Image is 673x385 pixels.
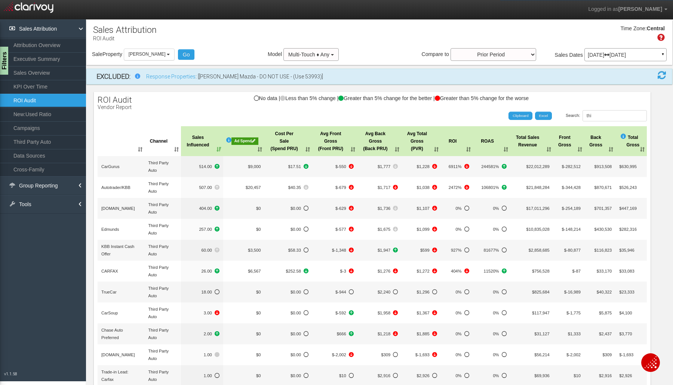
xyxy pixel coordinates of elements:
span: $2,437 [599,332,612,336]
span: KBB Instant Cash Offer [101,244,134,256]
span: $-2,002 [566,353,581,357]
span: No Data to compare [316,288,354,296]
span: $-344,428 [562,185,581,190]
span: +2448% [477,267,507,275]
span: $33,170 [597,269,612,273]
div: Central [647,25,665,32]
span: Third Party Auto [148,161,169,173]
span: +2.00 [185,267,219,275]
span: No Data to compare% [445,309,469,317]
span: $-16,989 [564,290,581,294]
th: Cost Per Sale (Spend PRU): activate to sort column ascending [264,126,312,156]
span: Third Party Auto [148,307,169,319]
th: Avg BackGross (Back PRU): activate to sort column ascending [357,126,402,156]
span: No Data to compare% [445,372,469,379]
span: $21,848,284 [526,185,549,190]
span: -879 [316,246,354,254]
div: No data | Less than 5% change | Greater than 5% change for the better | Greater than 5% change fo... [94,96,651,108]
span: ROI Audit [98,95,132,105]
span: $309 [602,353,612,357]
span: No Data to compare% [445,246,469,254]
span: $117,947 [532,311,550,315]
button: [PERSON_NAME] [124,49,175,60]
span: -1794 [405,351,437,358]
span: Third Party Auto [148,349,169,361]
span: -77 [361,226,398,233]
span: +14.00 [185,226,219,233]
span: Chase Auto Preferred [101,328,123,340]
span: Third Party Auto [148,202,169,214]
span: $4,100 [619,311,632,315]
span: $-254,189 [562,206,581,211]
span: $2,926 [619,373,632,378]
input: Search: [583,110,647,121]
span: -530 [316,184,354,191]
span: No Data to compare [405,288,437,296]
span: +2.00 [185,246,219,254]
a: ▼ [660,50,666,62]
th: ROAS: activate to sort column ascending [473,126,510,156]
span: +39409% [477,163,507,170]
span: Third Party Auto [148,370,169,382]
span: Third Party Auto [148,286,169,298]
span: $2,858,685 [529,248,550,252]
span: $0 [256,290,261,294]
th: To enable cost entry interface, select a single property and a single month" data-trigger="hover"... [223,126,265,156]
span: $10,835,028 [526,227,549,232]
th: <i style="position:absolute;font-size:14px;z-index:100;color:#2f9fe0" tooltip="" data-toggle="pop... [615,126,646,156]
h1: Sales Attribution [93,25,157,35]
span: -81 [361,163,398,170]
span: +18.00 [185,184,219,191]
span: No Data to compare [268,372,308,379]
span: No Data to compare [316,372,354,379]
span: No Data to compare [268,330,308,338]
span: No Data to compare [361,288,398,296]
span: $-1,693 [619,353,633,357]
span: $825,684 [532,290,550,294]
span: $35,946 [619,248,634,252]
span: Edmunds [101,227,119,232]
span: Third Party Auto [148,244,169,256]
span: $447,169 [619,206,637,211]
th: Avg TotalGross (PVR): activate to sort column ascending [402,126,441,156]
span: -2012% [445,163,469,170]
span: -544 [405,267,437,275]
span: TrueCar [101,290,117,294]
span: -5.00 [185,309,219,317]
span: $17,011,296 [526,206,549,211]
span: Dates [569,52,583,58]
span: $1,333 [568,332,581,336]
th: Channel: activate to sort column ascending [145,126,181,156]
span: Total Gross [627,134,640,149]
span: No Data to compare% [445,288,469,296]
span: CarSoup [101,311,118,315]
span: $-148,214 [562,227,581,232]
span: -505 [405,205,437,212]
span: -160% [445,267,469,275]
span: Third Party Auto [148,328,169,340]
span: No Data to compare% [477,351,507,358]
span: $69,936 [534,373,549,378]
p: Vendor Report [98,105,132,110]
span: +99 [361,246,398,254]
span: No Data to compare [268,309,308,317]
span: No Data to compare [268,246,308,254]
span: -2103 [316,351,354,358]
span: No Data to compare [361,372,398,379]
span: Logged in as [588,6,618,12]
span: $701,357 [594,206,612,211]
button: Multi-Touch ♦ Any [283,48,339,61]
span: +32.00 [185,205,219,212]
th: Avg FrontGross (Front PRU): activate to sort column ascending [312,126,357,156]
span: $10 [574,373,581,378]
span: $526,243 [619,185,637,190]
span: +1.00 [185,330,219,338]
span: Clipboard [513,114,528,118]
span: -1452% [445,184,469,191]
span: $23,333 [619,290,634,294]
p: ROI Audit [93,32,157,42]
span: -781 [405,246,437,254]
th: Sales Influenced: activate to sort column ascending [181,126,223,156]
span: $282,316 [619,227,637,232]
span: No Data to compare [268,205,308,212]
